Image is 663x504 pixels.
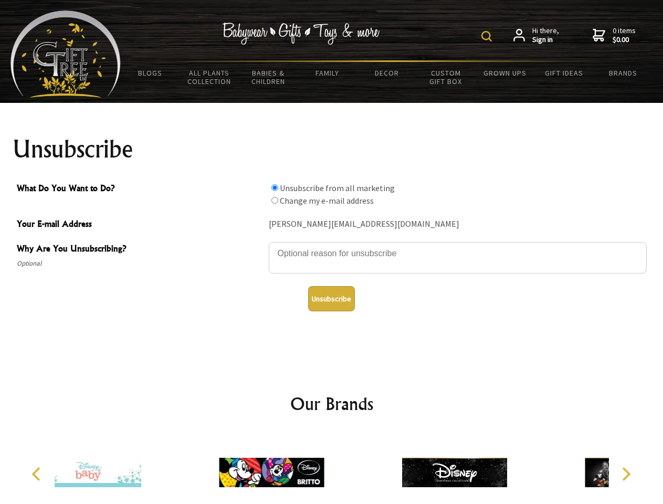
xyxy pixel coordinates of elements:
[280,183,395,193] label: Unsubscribe from all marketing
[121,62,180,84] a: BLOGS
[532,26,559,45] span: Hi there,
[613,35,636,45] strong: $0.00
[17,182,264,197] span: What Do You Want to Do?
[416,62,476,92] a: Custom Gift Box
[280,195,374,206] label: Change my e-mail address
[271,197,278,204] input: What Do You Want to Do?
[594,62,653,84] a: Brands
[613,26,636,45] span: 0 items
[223,23,380,45] img: Babywear - Gifts - Toys & more
[269,216,647,233] div: [PERSON_NAME][EMAIL_ADDRESS][DOMAIN_NAME]
[239,62,298,92] a: Babies & Children
[614,463,637,486] button: Next
[269,242,647,274] textarea: Why Are You Unsubscribing?
[513,26,559,45] a: Hi there,Sign in
[532,35,559,45] strong: Sign in
[17,242,264,257] span: Why Are You Unsubscribing?
[271,184,278,191] input: What Do You Want to Do?
[481,31,492,41] img: product search
[10,10,121,98] img: Babyware - Gifts - Toys and more...
[534,62,594,84] a: Gift Ideas
[180,62,239,92] a: All Plants Collection
[357,62,416,84] a: Decor
[475,62,534,84] a: Grown Ups
[17,217,264,233] span: Your E-mail Address
[13,136,651,162] h1: Unsubscribe
[308,286,355,311] button: Unsubscribe
[17,257,264,270] span: Optional
[298,62,357,84] a: Family
[26,463,49,486] button: Previous
[593,26,636,45] a: 0 items$0.00
[21,391,643,416] h2: Our Brands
